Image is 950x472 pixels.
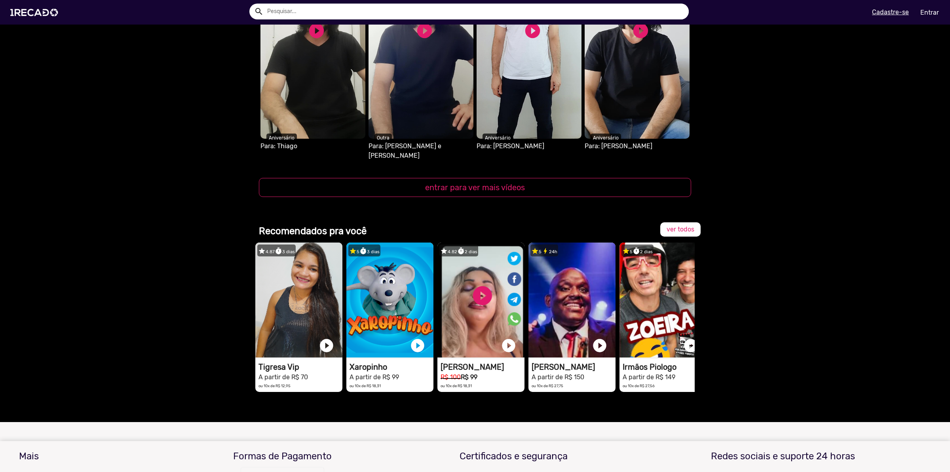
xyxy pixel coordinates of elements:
[319,338,334,354] a: play_circle_filled
[632,22,650,40] a: play_circle_filled
[416,22,433,40] a: play_circle_filled
[308,22,325,40] a: play_circle_filled
[915,6,944,19] a: Entrar
[254,7,264,16] mat-icon: Example home icon
[528,243,616,357] video: 1RECADO vídeos dedicados para fãs e empresas
[532,373,584,381] small: A partir de R$ 150
[441,373,461,381] small: R$ 100
[524,22,541,40] a: play_circle_filled
[623,373,675,381] small: A partir de R$ 149
[258,373,308,381] small: A partir de R$ 70
[591,134,621,142] p: Aniversário
[258,362,342,372] h1: Tigresa Vip
[19,451,161,462] h3: Mais
[410,338,426,354] a: play_circle_filled
[619,243,707,357] video: 1RECADO vídeos dedicados para fãs e empresas
[350,384,381,388] small: ou 10x de R$ 18,31
[592,338,608,354] a: play_circle_filled
[259,225,367,237] b: Recomendados pra você
[346,243,433,357] video: 1RECADO vídeos dedicados para fãs e empresas
[683,338,699,354] a: play_circle_filled
[255,243,342,357] video: 1RECADO vídeos dedicados para fãs e empresas
[635,451,931,462] h3: Redes sociais e suporte 24 horas
[266,134,297,142] p: Aniversário
[374,134,392,142] p: Outra
[532,384,563,388] small: ou 10x de R$ 27,75
[259,178,691,197] button: entrar para ver mais vídeos
[261,4,689,19] input: Pesquisar...
[404,451,623,462] h3: Certificados e segurança
[437,243,524,357] video: 1RECADO vídeos dedicados para fãs e empresas
[350,373,399,381] small: A partir de R$ 99
[623,362,707,372] h1: Irmãos Piologo
[532,362,616,372] h1: [PERSON_NAME]
[501,338,517,354] a: play_circle_filled
[258,384,291,388] small: ou 10x de R$ 12,95
[623,384,655,388] small: ou 10x de R$ 27,56
[872,8,909,16] u: Cadastre-se
[483,134,513,142] p: Aniversário
[173,451,392,462] h3: Formas de Pagamento
[667,225,694,233] span: ver todos
[441,362,524,372] h1: [PERSON_NAME]
[251,4,265,18] button: Example home icon
[461,373,477,381] b: R$ 99
[350,362,433,372] h1: Xaropinho
[441,384,472,388] small: ou 10x de R$ 18,31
